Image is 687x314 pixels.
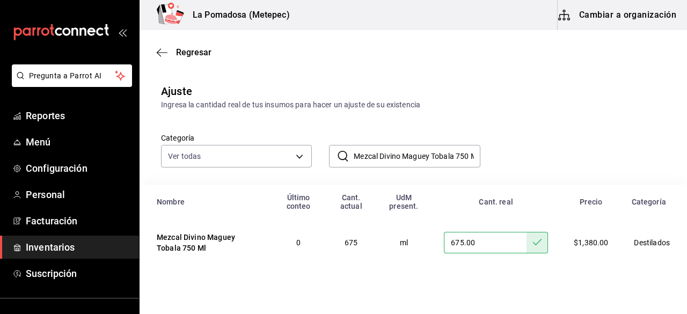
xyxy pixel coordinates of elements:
[184,9,290,21] h3: La Pomadosa (Metepec)
[574,238,608,247] span: $1,380.00
[296,238,301,247] span: 0
[176,47,211,57] span: Regresar
[161,99,666,111] div: Ingresa la cantidad real de tus insumos para hacer un ajuste de su existencia
[161,134,312,142] label: Categoría
[437,198,554,206] div: Cant. real
[383,193,425,210] div: UdM present.
[161,83,192,99] div: Ajuste
[29,70,115,82] span: Pregunta a Parrot AI
[26,135,130,149] span: Menú
[26,108,130,123] span: Reportes
[12,64,132,87] button: Pregunta a Parrot AI
[168,151,201,162] span: Ver todas
[26,266,130,281] span: Suscripción
[157,47,211,57] button: Regresar
[140,219,271,266] td: Mezcal Divino Maguey Tobala 750 Ml
[26,214,130,228] span: Facturación
[332,193,370,210] div: Cant. actual
[157,198,265,206] div: Nombre
[621,219,687,266] td: Destilados
[345,238,357,247] span: 675
[354,145,480,167] input: Buscar nombre de insumo
[118,28,127,36] button: open_drawer_menu
[26,161,130,176] span: Configuración
[567,198,615,206] div: Precio
[26,240,130,254] span: Inventarios
[26,187,130,202] span: Personal
[8,78,132,89] a: Pregunta a Parrot AI
[277,193,319,210] div: Último conteo
[444,232,527,253] input: Sin ajuste
[627,198,670,206] div: Categoría
[376,219,431,266] td: ml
